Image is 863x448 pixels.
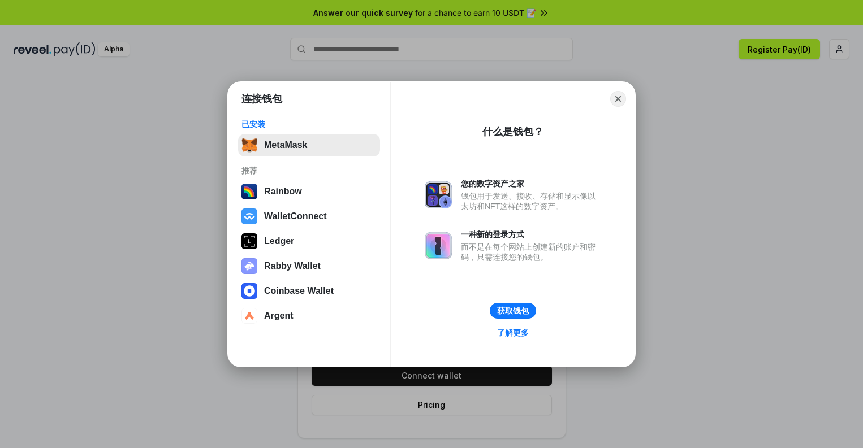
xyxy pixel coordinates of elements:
button: Ledger [238,230,380,253]
div: 已安装 [241,119,377,129]
div: 推荐 [241,166,377,176]
button: Rainbow [238,180,380,203]
button: Rabby Wallet [238,255,380,277]
img: svg+xml,%3Csvg%20xmlns%3D%22http%3A%2F%2Fwww.w3.org%2F2000%2Fsvg%22%20fill%3D%22none%22%20viewBox... [425,181,452,208]
img: svg+xml,%3Csvg%20xmlns%3D%22http%3A%2F%2Fwww.w3.org%2F2000%2Fsvg%22%20width%3D%2228%22%20height%3... [241,233,257,249]
img: svg+xml,%3Csvg%20fill%3D%22none%22%20height%3D%2233%22%20viewBox%3D%220%200%2035%2033%22%20width%... [241,137,257,153]
img: svg+xml,%3Csvg%20width%3D%2228%22%20height%3D%2228%22%20viewBox%3D%220%200%2028%2028%22%20fill%3D... [241,283,257,299]
div: 了解更多 [497,328,529,338]
img: svg+xml,%3Csvg%20xmlns%3D%22http%3A%2F%2Fwww.w3.org%2F2000%2Fsvg%22%20fill%3D%22none%22%20viewBox... [241,258,257,274]
img: svg+xml,%3Csvg%20xmlns%3D%22http%3A%2F%2Fwww.w3.org%2F2000%2Fsvg%22%20fill%3D%22none%22%20viewBox... [425,232,452,259]
img: svg+xml,%3Csvg%20width%3D%2228%22%20height%3D%2228%22%20viewBox%3D%220%200%2028%2028%22%20fill%3D... [241,208,257,224]
a: 了解更多 [490,325,536,340]
div: 获取钱包 [497,306,529,316]
div: Rainbow [264,186,302,197]
button: Close [610,91,626,107]
img: svg+xml,%3Csvg%20width%3D%22120%22%20height%3D%22120%22%20viewBox%3D%220%200%20120%20120%22%20fil... [241,184,257,199]
div: 您的数字资产之家 [461,179,601,189]
h1: 连接钱包 [241,92,282,106]
div: Rabby Wallet [264,261,321,271]
div: Argent [264,311,294,321]
div: MetaMask [264,140,307,150]
div: 钱包用于发送、接收、存储和显示像以太坊和NFT这样的数字资产。 [461,191,601,211]
div: 而不是在每个网站上创建新的账户和密码，只需连接您的钱包。 [461,242,601,262]
button: 获取钱包 [490,303,536,319]
button: MetaMask [238,134,380,156]
div: Coinbase Wallet [264,286,334,296]
div: 一种新的登录方式 [461,229,601,240]
button: Coinbase Wallet [238,280,380,302]
div: 什么是钱包？ [482,125,543,138]
button: WalletConnect [238,205,380,228]
div: WalletConnect [264,211,327,221]
button: Argent [238,305,380,327]
div: Ledger [264,236,294,246]
img: svg+xml,%3Csvg%20width%3D%2228%22%20height%3D%2228%22%20viewBox%3D%220%200%2028%2028%22%20fill%3D... [241,308,257,324]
